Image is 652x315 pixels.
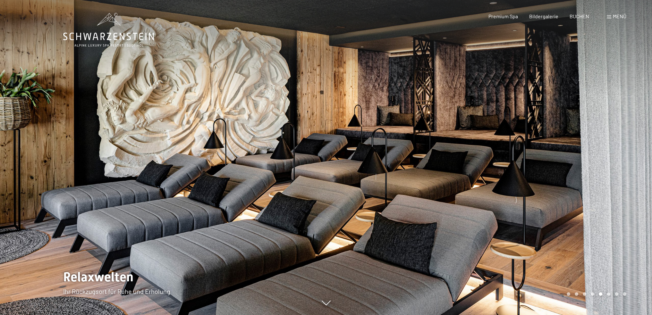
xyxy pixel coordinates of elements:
div: Carousel Page 4 [591,292,594,296]
div: Carousel Page 1 [567,292,570,296]
span: Menü [613,13,626,19]
div: Carousel Page 5 (Current Slide) [599,292,602,296]
a: Bildergalerie [529,13,558,19]
a: Premium Spa [488,13,518,19]
div: Carousel Page 2 [575,292,578,296]
div: Carousel Pagination [564,292,626,296]
div: Carousel Page 3 [583,292,586,296]
div: Carousel Page 7 [615,292,618,296]
div: Carousel Page 8 [623,292,626,296]
a: BUCHEN [570,13,589,19]
div: Carousel Page 6 [607,292,610,296]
